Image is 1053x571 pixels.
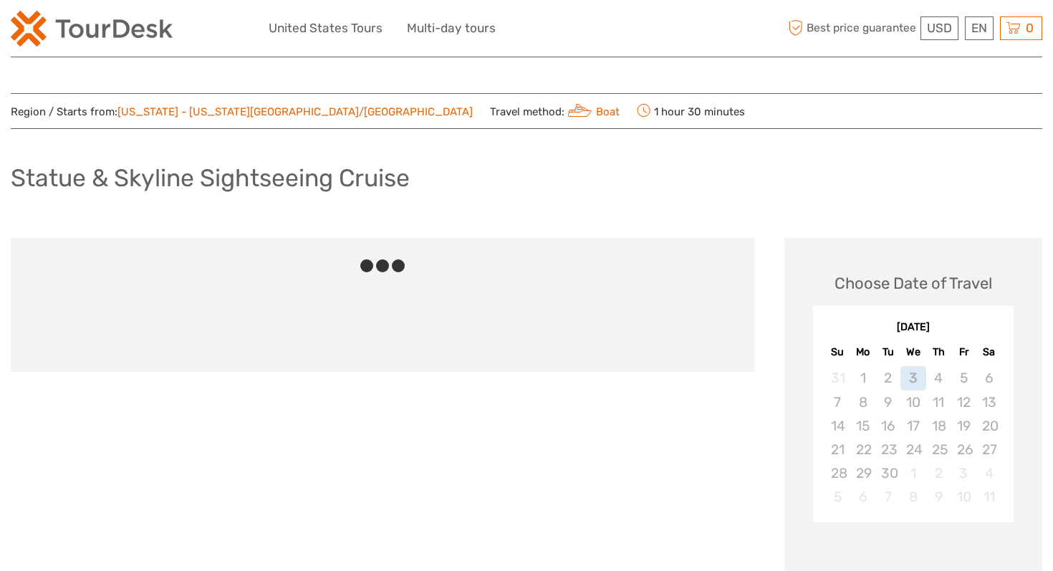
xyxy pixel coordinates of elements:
[784,16,917,40] span: Best price guarantee
[900,414,925,438] div: Not available Wednesday, September 17th, 2025
[875,438,900,461] div: Not available Tuesday, September 23rd, 2025
[976,485,1001,509] div: Not available Saturday, October 11th, 2025
[825,390,850,414] div: Not available Sunday, September 7th, 2025
[850,366,875,390] div: Not available Monday, September 1st, 2025
[11,105,473,120] span: Region / Starts from:
[926,485,951,509] div: Not available Thursday, October 9th, 2025
[951,390,976,414] div: Not available Friday, September 12th, 2025
[951,342,976,362] div: Fr
[850,414,875,438] div: Not available Monday, September 15th, 2025
[564,105,620,118] a: Boat
[825,485,850,509] div: Not available Sunday, October 5th, 2025
[900,342,925,362] div: We
[825,461,850,485] div: Not available Sunday, September 28th, 2025
[951,438,976,461] div: Not available Friday, September 26th, 2025
[850,438,875,461] div: Not available Monday, September 22nd, 2025
[927,21,952,35] span: USD
[976,461,1001,485] div: Not available Saturday, October 4th, 2025
[900,461,925,485] div: Not available Wednesday, October 1st, 2025
[926,461,951,485] div: Not available Thursday, October 2nd, 2025
[825,342,850,362] div: Su
[926,438,951,461] div: Not available Thursday, September 25th, 2025
[117,105,473,118] a: [US_STATE] - [US_STATE][GEOGRAPHIC_DATA]/[GEOGRAPHIC_DATA]
[926,414,951,438] div: Not available Thursday, September 18th, 2025
[976,414,1001,438] div: Not available Saturday, September 20th, 2025
[900,390,925,414] div: Not available Wednesday, September 10th, 2025
[875,461,900,485] div: Not available Tuesday, September 30th, 2025
[976,390,1001,414] div: Not available Saturday, September 13th, 2025
[976,438,1001,461] div: Not available Saturday, September 27th, 2025
[269,18,383,39] a: United States Tours
[951,366,976,390] div: Not available Friday, September 5th, 2025
[926,390,951,414] div: Not available Thursday, September 11th, 2025
[976,342,1001,362] div: Sa
[835,272,992,294] div: Choose Date of Travel
[951,461,976,485] div: Not available Friday, October 3rd, 2025
[850,461,875,485] div: Not available Monday, September 29th, 2025
[875,342,900,362] div: Tu
[825,414,850,438] div: Not available Sunday, September 14th, 2025
[900,485,925,509] div: Not available Wednesday, October 8th, 2025
[875,390,900,414] div: Not available Tuesday, September 9th, 2025
[11,11,173,47] img: 2254-3441b4b5-4e5f-4d00-b396-31f1d84a6ebf_logo_small.png
[900,438,925,461] div: Not available Wednesday, September 24th, 2025
[817,366,1009,509] div: month 2025-09
[11,163,410,193] h1: Statue & Skyline Sightseeing Cruise
[900,366,925,390] div: Not available Wednesday, September 3rd, 2025
[825,438,850,461] div: Not available Sunday, September 21st, 2025
[813,320,1014,335] div: [DATE]
[909,560,918,569] div: Loading...
[875,414,900,438] div: Not available Tuesday, September 16th, 2025
[637,101,745,121] span: 1 hour 30 minutes
[875,366,900,390] div: Not available Tuesday, September 2nd, 2025
[850,342,875,362] div: Mo
[1024,21,1036,35] span: 0
[850,390,875,414] div: Not available Monday, September 8th, 2025
[407,18,496,39] a: Multi-day tours
[951,485,976,509] div: Not available Friday, October 10th, 2025
[850,485,875,509] div: Not available Monday, October 6th, 2025
[490,101,620,121] span: Travel method:
[875,485,900,509] div: Not available Tuesday, October 7th, 2025
[926,366,951,390] div: Not available Thursday, September 4th, 2025
[951,414,976,438] div: Not available Friday, September 19th, 2025
[976,366,1001,390] div: Not available Saturday, September 6th, 2025
[965,16,994,40] div: EN
[926,342,951,362] div: Th
[825,366,850,390] div: Not available Sunday, August 31st, 2025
